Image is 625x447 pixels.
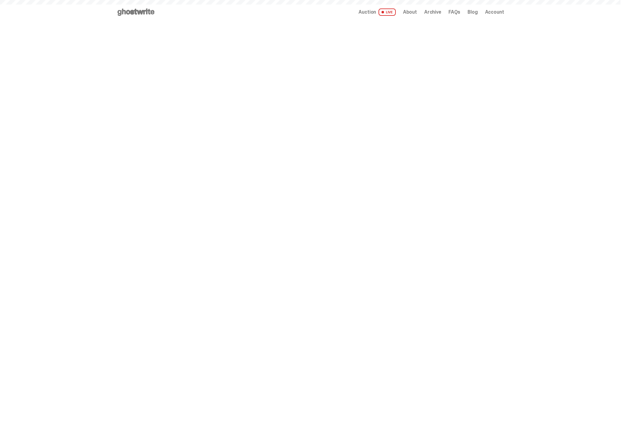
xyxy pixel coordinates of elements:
a: Auction LIVE [359,8,395,16]
a: Blog [468,10,478,15]
span: LIVE [379,8,396,16]
a: FAQs [448,10,460,15]
a: Account [485,10,504,15]
a: About [403,10,417,15]
a: Archive [424,10,441,15]
span: Auction [359,10,376,15]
